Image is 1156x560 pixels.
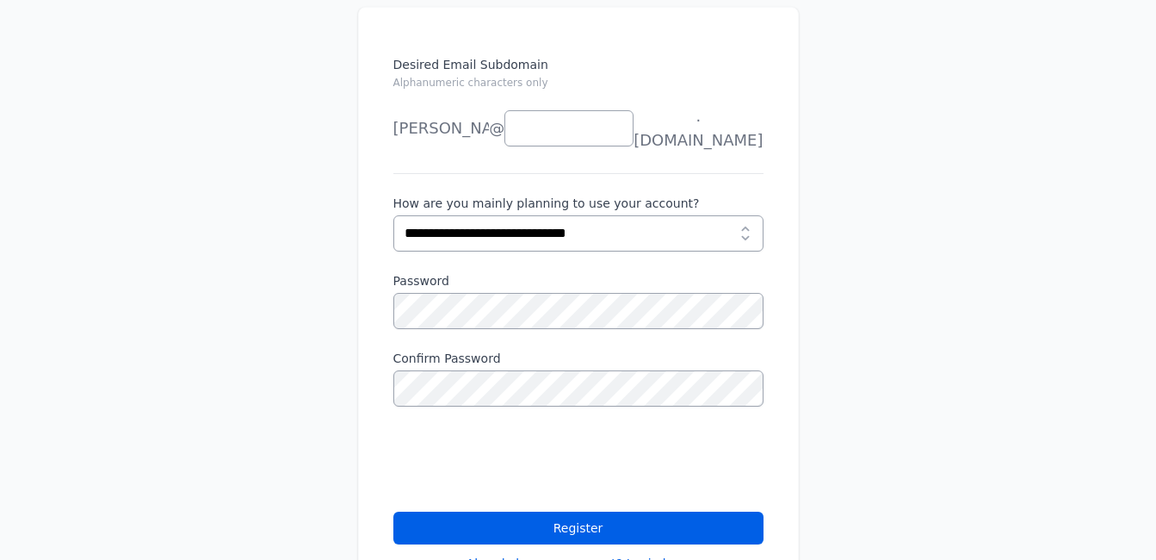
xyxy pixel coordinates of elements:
span: @ [489,116,504,140]
label: Confirm Password [393,350,763,367]
li: [PERSON_NAME] [393,111,488,146]
small: Alphanumeric characters only [393,77,548,89]
label: Desired Email Subdomain [393,56,763,101]
button: Register [393,512,763,544]
label: Password [393,272,763,289]
span: .[DOMAIN_NAME] [634,104,763,152]
label: How are you mainly planning to use your account? [393,195,763,212]
iframe: reCAPTCHA [393,427,655,495]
